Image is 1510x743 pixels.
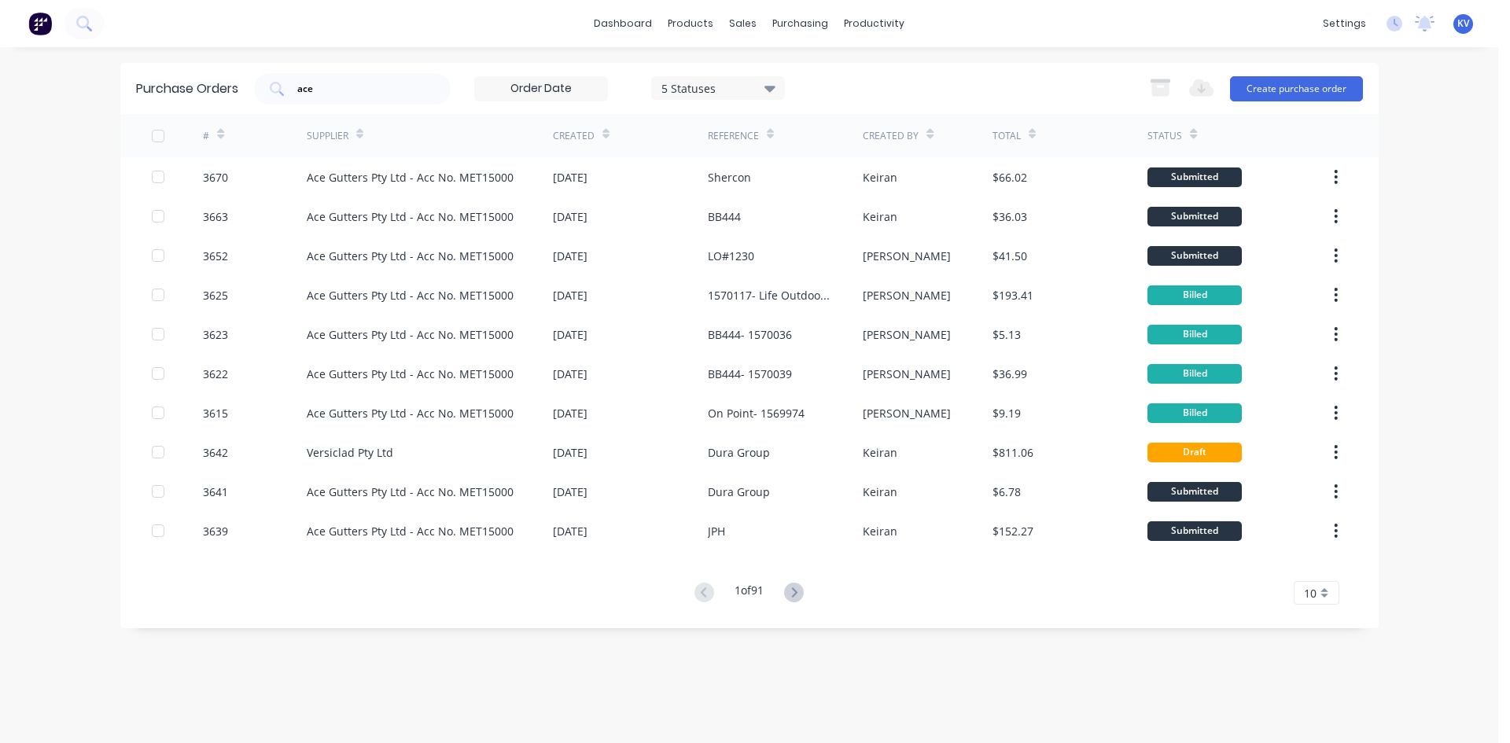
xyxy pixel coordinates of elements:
[203,248,228,264] div: 3652
[863,248,951,264] div: [PERSON_NAME]
[553,287,587,303] div: [DATE]
[307,129,348,143] div: Supplier
[553,129,595,143] div: Created
[307,169,514,186] div: Ace Gutters Pty Ltd - Acc No. MET15000
[203,444,228,461] div: 3642
[993,169,1027,186] div: $66.02
[1147,246,1242,266] div: Submitted
[993,444,1033,461] div: $811.06
[553,484,587,500] div: [DATE]
[708,444,770,461] div: Dura Group
[307,208,514,225] div: Ace Gutters Pty Ltd - Acc No. MET15000
[708,129,759,143] div: Reference
[1315,12,1374,35] div: settings
[553,444,587,461] div: [DATE]
[475,77,607,101] input: Order Date
[1147,167,1242,187] div: Submitted
[863,405,951,421] div: [PERSON_NAME]
[863,326,951,343] div: [PERSON_NAME]
[307,484,514,500] div: Ace Gutters Pty Ltd - Acc No. MET15000
[1457,17,1469,31] span: KV
[307,287,514,303] div: Ace Gutters Pty Ltd - Acc No. MET15000
[203,129,209,143] div: #
[553,248,587,264] div: [DATE]
[203,287,228,303] div: 3625
[553,405,587,421] div: [DATE]
[708,484,770,500] div: Dura Group
[203,523,228,539] div: 3639
[993,287,1033,303] div: $193.41
[586,12,660,35] a: dashboard
[993,405,1021,421] div: $9.19
[993,248,1027,264] div: $41.50
[863,484,897,500] div: Keiran
[863,523,897,539] div: Keiran
[1147,207,1242,226] div: Submitted
[307,366,514,382] div: Ace Gutters Pty Ltd - Acc No. MET15000
[1147,285,1242,305] div: Billed
[203,405,228,421] div: 3615
[1147,403,1242,423] div: Billed
[1230,76,1363,101] button: Create purchase order
[203,169,228,186] div: 3670
[661,79,774,96] div: 5 Statuses
[307,523,514,539] div: Ace Gutters Pty Ltd - Acc No. MET15000
[203,326,228,343] div: 3623
[1147,364,1242,384] div: Billed
[553,169,587,186] div: [DATE]
[660,12,721,35] div: products
[764,12,836,35] div: purchasing
[863,208,897,225] div: Keiran
[708,366,792,382] div: BB444- 1570039
[553,208,587,225] div: [DATE]
[993,366,1027,382] div: $36.99
[296,81,426,97] input: Search purchase orders...
[553,523,587,539] div: [DATE]
[708,169,751,186] div: Shercon
[1147,482,1242,502] div: Submitted
[307,326,514,343] div: Ace Gutters Pty Ltd - Acc No. MET15000
[1304,585,1317,601] span: 10
[993,129,1021,143] div: Total
[863,444,897,461] div: Keiran
[863,366,951,382] div: [PERSON_NAME]
[863,129,919,143] div: Created By
[863,169,897,186] div: Keiran
[1147,521,1242,541] div: Submitted
[203,484,228,500] div: 3641
[1147,129,1182,143] div: Status
[863,287,951,303] div: [PERSON_NAME]
[553,366,587,382] div: [DATE]
[203,366,228,382] div: 3622
[307,444,393,461] div: Versiclad Pty Ltd
[1147,443,1242,462] div: Draft
[203,208,228,225] div: 3663
[721,12,764,35] div: sales
[708,208,741,225] div: BB444
[553,326,587,343] div: [DATE]
[1147,325,1242,344] div: Billed
[993,208,1027,225] div: $36.03
[836,12,912,35] div: productivity
[993,326,1021,343] div: $5.13
[993,484,1021,500] div: $6.78
[708,326,792,343] div: BB444- 1570036
[708,248,754,264] div: LO#1230
[28,12,52,35] img: Factory
[307,248,514,264] div: Ace Gutters Pty Ltd - Acc No. MET15000
[993,523,1033,539] div: $152.27
[708,523,725,539] div: JPH
[708,405,805,421] div: On Point- 1569974
[136,79,238,98] div: Purchase Orders
[708,287,831,303] div: 1570117- Life Outdoors Stock
[307,405,514,421] div: Ace Gutters Pty Ltd - Acc No. MET15000
[735,582,764,605] div: 1 of 91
